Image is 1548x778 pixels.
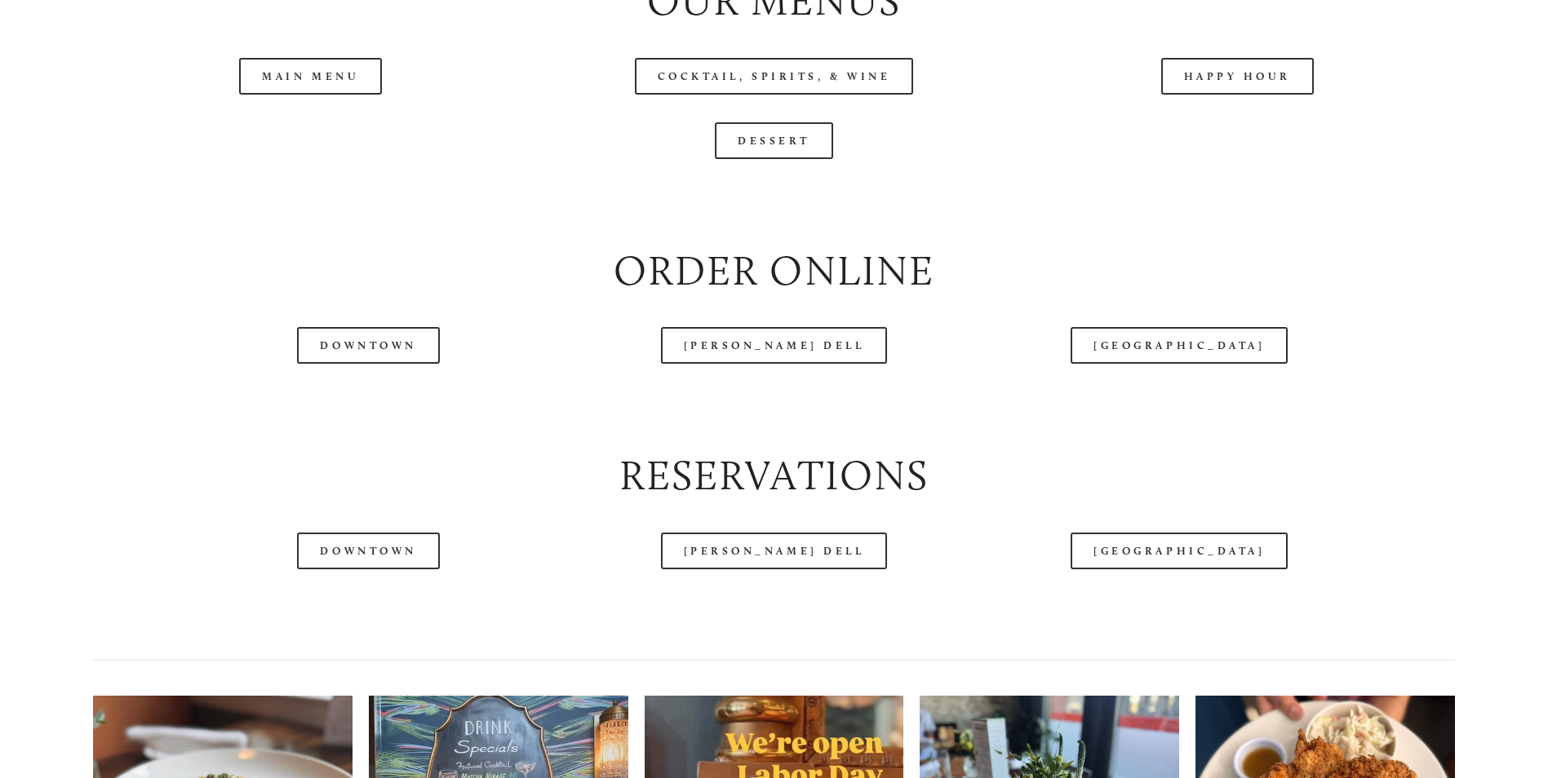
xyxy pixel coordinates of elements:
[661,533,888,569] a: [PERSON_NAME] Dell
[93,447,1455,505] h2: Reservations
[715,122,833,159] a: Dessert
[93,242,1455,300] h2: Order Online
[297,533,439,569] a: Downtown
[297,327,439,364] a: Downtown
[1071,533,1288,569] a: [GEOGRAPHIC_DATA]
[661,327,888,364] a: [PERSON_NAME] Dell
[1071,327,1288,364] a: [GEOGRAPHIC_DATA]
